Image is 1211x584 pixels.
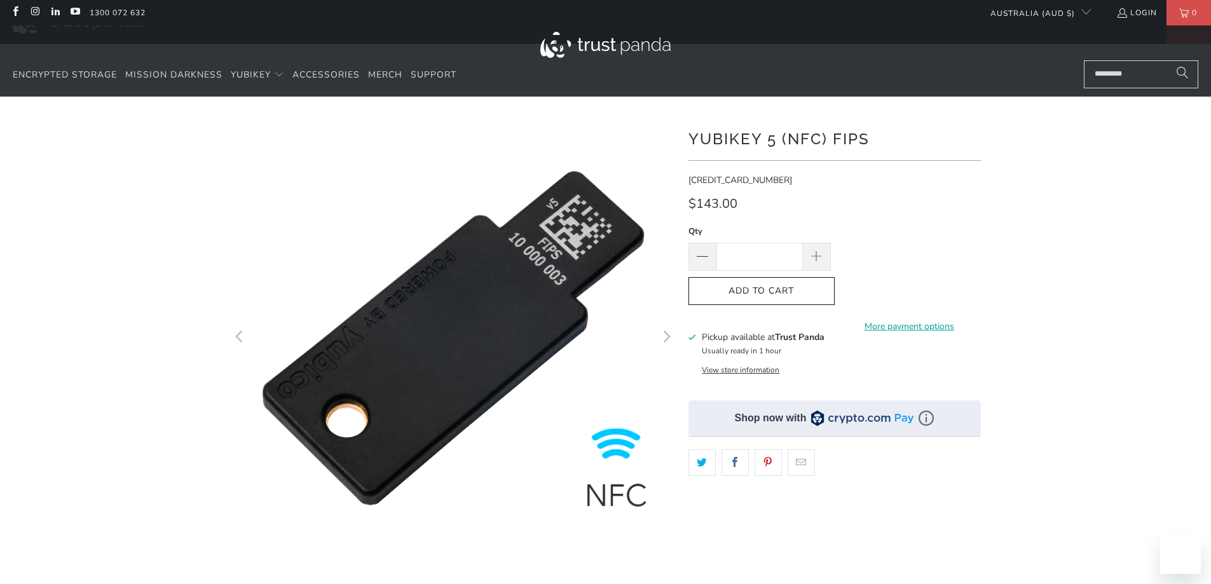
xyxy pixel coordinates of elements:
[10,8,20,18] a: Trust Panda Australia on Facebook
[688,277,835,306] button: Add to Cart
[702,286,821,297] span: Add to Cart
[688,125,981,151] h1: YubiKey 5 (NFC) FIPS
[411,69,456,81] span: Support
[702,365,779,375] button: View store information
[755,449,782,476] a: Share this on Pinterest
[1116,6,1157,20] a: Login
[1167,60,1198,88] button: Search
[231,60,284,90] summary: YubiKey
[231,116,676,560] a: YubiKey 5 NFC FIPS - Trust Panda
[702,346,781,356] small: Usually ready in 1 hour
[656,116,676,560] button: Next
[688,195,737,212] span: $143.00
[125,60,222,90] a: Mission Darkness
[292,60,360,90] a: Accessories
[13,69,117,81] span: Encrypted Storage
[368,69,402,81] span: Merch
[722,449,749,476] a: Share this on Facebook
[69,8,80,18] a: Trust Panda Australia on YouTube
[735,411,807,425] div: Shop now with
[540,32,671,58] img: Trust Panda Australia
[292,69,360,81] span: Accessories
[702,330,824,344] h3: Pickup available at
[368,60,402,90] a: Merch
[231,69,271,81] span: YubiKey
[50,8,60,18] a: Trust Panda Australia on LinkedIn
[411,60,456,90] a: Support
[230,116,250,560] button: Previous
[838,320,981,334] a: More payment options
[13,60,456,90] nav: Translation missing: en.navigation.header.main_nav
[788,449,815,476] a: Email this to a friend
[29,8,40,18] a: Trust Panda Australia on Instagram
[13,60,117,90] a: Encrypted Storage
[688,174,792,186] span: [CREDIT_CARD_NUMBER]
[688,224,831,238] label: Qty
[125,69,222,81] span: Mission Darkness
[90,6,146,20] a: 1300 072 632
[775,331,824,343] b: Trust Panda
[688,449,716,476] a: Share this on Twitter
[1160,533,1201,574] iframe: Button to launch messaging window
[1084,60,1198,88] input: Search...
